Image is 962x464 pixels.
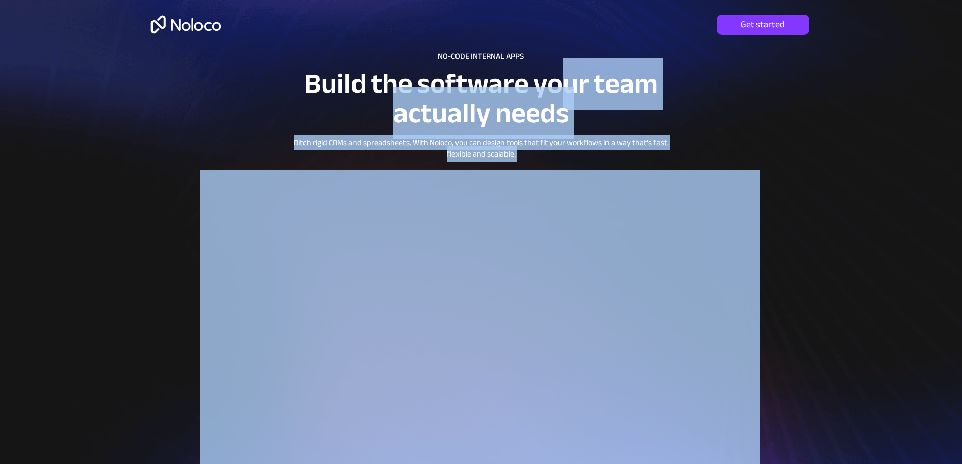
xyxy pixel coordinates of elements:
[294,135,669,162] span: Ditch rigid CRMs and spreadsheets. With Noloco, you can design tools that fit your workflows in a...
[717,19,809,30] span: Get started
[438,48,524,64] span: NO-CODE INTERNAL APPS
[304,58,658,139] span: Build the software your team actually needs
[717,15,809,35] a: Get started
